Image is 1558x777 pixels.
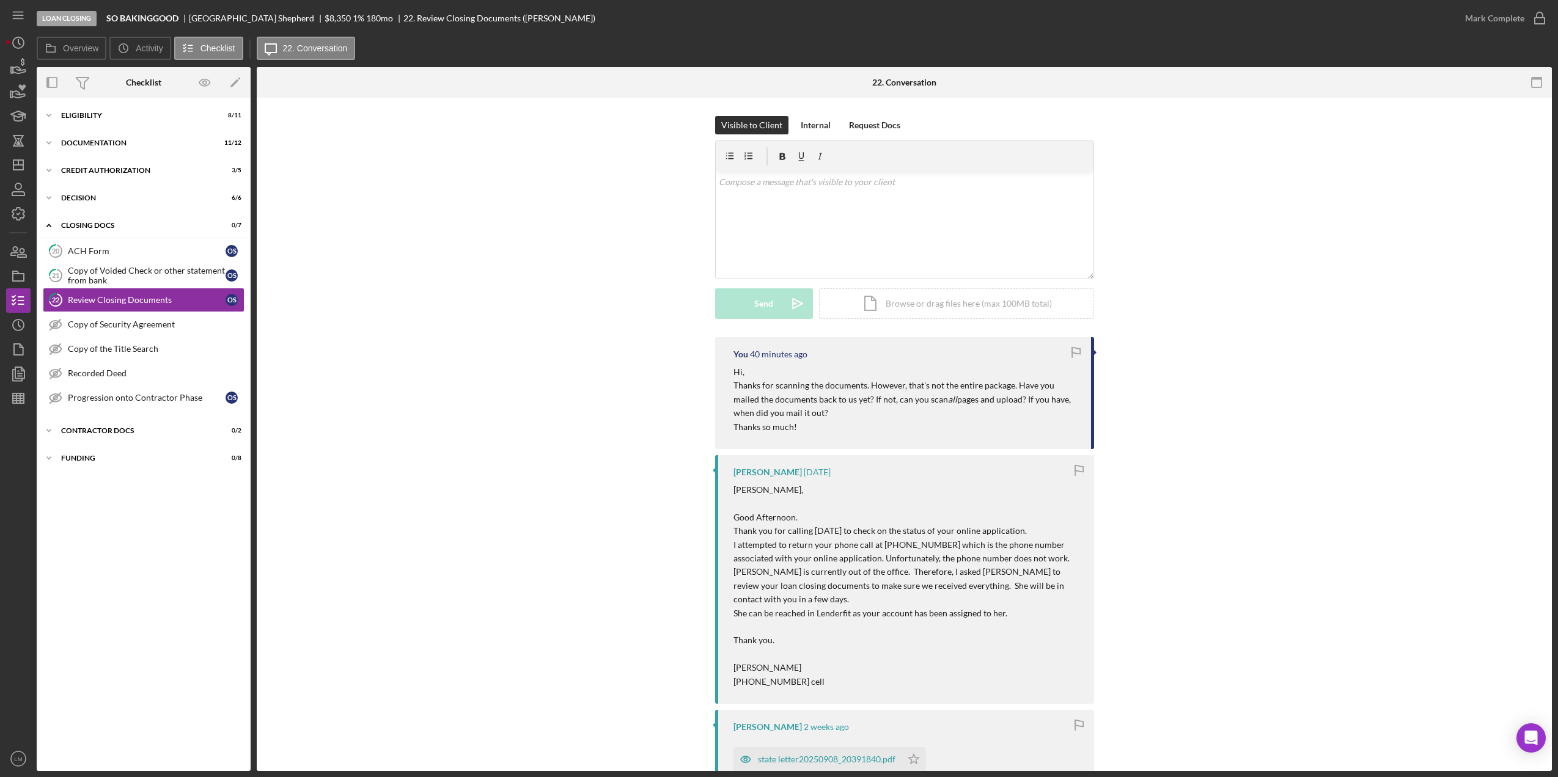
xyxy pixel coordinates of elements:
p: [PERSON_NAME] [733,661,1082,674]
a: 22Review Closing DocumentsOS [43,288,244,312]
tspan: 21 [52,271,59,279]
div: Progression onto Contractor Phase [68,393,226,403]
div: state letter20250908_20391840.pdf [758,754,895,764]
a: Recorded Deed [43,361,244,385]
a: 21Copy of Voided Check or other statement from bankOS [43,263,244,288]
button: Mark Complete [1453,6,1552,31]
div: Loan Closing [37,11,97,26]
button: Checklist [174,37,243,60]
div: ACH Form [68,246,226,256]
div: 22. Conversation [872,78,936,87]
div: Internal [801,116,831,134]
p: Thanks for scanning the documents. However, that's not the entire package. Have you mailed the do... [733,379,1079,420]
button: Visible to Client [715,116,788,134]
div: Funding [61,454,211,462]
div: $8,350 [325,13,351,23]
label: Overview [63,43,98,53]
div: 0 / 8 [219,454,241,462]
button: Request Docs [843,116,906,134]
div: Mark Complete [1465,6,1524,31]
time: 2025-09-24 16:57 [750,349,807,359]
label: Activity [136,43,163,53]
p: Good Afternoon. [733,511,1082,524]
button: Internal [795,116,837,134]
div: 22. Review Closing Documents ([PERSON_NAME]) [403,13,595,23]
a: 20ACH FormOS [43,239,244,263]
a: Copy of Security Agreement [43,312,244,337]
em: all [948,394,957,404]
div: 11 / 12 [219,139,241,147]
button: Overview [37,37,106,60]
tspan: 22 [52,296,59,304]
div: Visible to Client [721,116,782,134]
div: [PERSON_NAME] [733,722,802,732]
div: 1 % [353,13,364,23]
tspan: 20 [52,247,60,255]
div: Request Docs [849,116,900,134]
div: 180 mo [366,13,393,23]
div: [GEOGRAPHIC_DATA] Shepherd [189,13,325,23]
div: Copy of Voided Check or other statement from bank [68,266,226,285]
a: Copy of the Title Search [43,337,244,361]
p: [PERSON_NAME] is currently out of the office. Therefore, I asked [PERSON_NAME] to review your loa... [733,565,1082,606]
div: Eligibility [61,112,211,119]
p: Thanks so much! [733,420,1079,434]
label: Checklist [200,43,235,53]
button: Send [715,288,813,319]
p: She can be reached in Lenderfit as your account has been assigned to her. [733,607,1082,620]
div: You [733,349,748,359]
p: I attempted to return your phone call at [PHONE_NUMBER] which is the phone number associated with... [733,538,1082,566]
p: Thank you for calling [DATE] to check on the status of your online application. [733,524,1082,538]
div: Documentation [61,139,211,147]
p: [PERSON_NAME], [733,483,1082,497]
div: 0 / 7 [219,222,241,229]
div: O S [226,294,238,306]
div: CLOSING DOCS [61,222,211,229]
button: Activity [109,37,171,60]
div: Contractor Docs [61,427,211,434]
div: O S [226,245,238,257]
button: LM [6,746,31,771]
p: [PHONE_NUMBER] cell [733,675,1082,688]
time: 2025-09-22 16:30 [804,467,831,477]
label: 22. Conversation [283,43,348,53]
text: LM [14,756,22,762]
button: state letter20250908_20391840.pdf [733,747,926,772]
time: 2025-09-09 00:53 [804,722,849,732]
a: Progression onto Contractor PhaseOS [43,385,244,410]
div: 8 / 11 [219,112,241,119]
div: 0 / 2 [219,427,241,434]
p: Thank you. [733,633,1082,647]
div: O S [226,392,238,404]
div: Send [754,288,773,319]
div: Checklist [126,78,161,87]
div: Decision [61,194,211,202]
div: Open Intercom Messenger [1516,723,1546,753]
div: O S [226,269,238,282]
div: 6 / 6 [219,194,241,202]
p: Hi, [733,365,1079,379]
div: Recorded Deed [68,368,244,378]
div: [PERSON_NAME] [733,467,802,477]
b: SO BAKINGGOOD [106,13,178,23]
div: Review Closing Documents [68,295,226,305]
div: Copy of the Title Search [68,344,244,354]
button: 22. Conversation [257,37,356,60]
div: 3 / 5 [219,167,241,174]
div: Copy of Security Agreement [68,319,244,329]
div: CREDIT AUTHORIZATION [61,167,211,174]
